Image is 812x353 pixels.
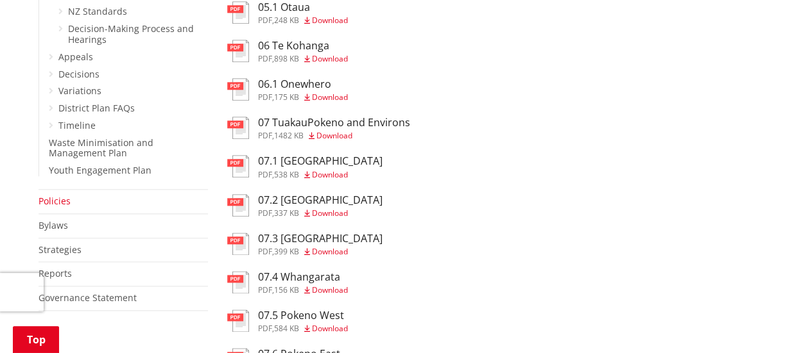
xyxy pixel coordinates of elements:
a: 07.3 [GEOGRAPHIC_DATA] pdf,399 KB Download [227,233,383,256]
div: , [258,132,410,140]
img: document-pdf.svg [227,40,249,62]
a: Decisions [58,68,99,80]
a: Reports [39,267,72,279]
a: 05.1 Otaua pdf,248 KB Download [227,1,348,24]
span: pdf [258,284,272,295]
div: , [258,94,348,101]
a: Variations [58,85,101,97]
img: document-pdf.svg [227,233,249,255]
a: Strategies [39,243,82,256]
a: Policies [39,195,71,207]
span: pdf [258,246,272,257]
a: Decision-Making Process and Hearings [68,22,194,45]
span: Download [312,53,348,64]
h3: 07 TuakauPokeno and Environs [258,117,410,129]
a: Youth Engagement Plan [49,164,151,176]
img: document-pdf.svg [227,271,249,293]
a: NZ Standards [68,5,127,17]
a: Waste Minimisation and Management Plan [49,136,153,160]
span: 584 KB [274,323,299,334]
h3: 06.1 Onewhero [258,78,348,90]
img: document-pdf.svg [227,117,249,139]
div: , [258,55,348,63]
a: 07.2 [GEOGRAPHIC_DATA] pdf,337 KB Download [227,194,383,217]
h3: 07.5 Pokeno West [258,309,348,322]
span: Download [312,246,348,257]
a: 06 Te Kohanga pdf,898 KB Download [227,40,348,63]
span: Download [312,284,348,295]
h3: 07.2 [GEOGRAPHIC_DATA] [258,194,383,206]
span: pdf [258,53,272,64]
img: document-pdf.svg [227,309,249,332]
span: pdf [258,130,272,141]
a: Bylaws [39,219,68,231]
span: 337 KB [274,208,299,218]
a: 07.4 Whangarata pdf,156 KB Download [227,271,348,294]
a: District Plan FAQs [58,102,135,114]
iframe: Messenger Launcher [753,299,799,345]
a: Top [13,326,59,353]
img: document-pdf.svg [227,155,249,177]
span: 248 KB [274,15,299,26]
a: 06.1 Onewhero pdf,175 KB Download [227,78,348,101]
span: Download [312,208,348,218]
span: pdf [258,323,272,334]
h3: 05.1 Otaua [258,1,348,13]
span: 399 KB [274,246,299,257]
a: 07.5 Pokeno West pdf,584 KB Download [227,309,348,332]
div: , [258,286,348,294]
h3: 06 Te Kohanga [258,40,348,52]
div: , [258,209,383,217]
div: , [258,248,383,256]
span: 898 KB [274,53,299,64]
a: 07.1 [GEOGRAPHIC_DATA] pdf,538 KB Download [227,155,383,178]
div: , [258,17,348,24]
a: Appeals [58,51,93,63]
span: 156 KB [274,284,299,295]
a: 07 TuakauPokeno and Environs pdf,1482 KB Download [227,117,410,140]
span: Download [316,130,352,141]
span: pdf [258,169,272,180]
span: 1482 KB [274,130,304,141]
span: Download [312,92,348,103]
img: document-pdf.svg [227,78,249,101]
span: Download [312,15,348,26]
div: , [258,171,383,179]
a: Governance Statement [39,291,137,304]
h3: 07.3 [GEOGRAPHIC_DATA] [258,233,383,245]
span: pdf [258,92,272,103]
img: document-pdf.svg [227,1,249,24]
span: 175 KB [274,92,299,103]
span: pdf [258,15,272,26]
span: Download [312,169,348,180]
span: Download [312,323,348,334]
h3: 07.4 Whangarata [258,271,348,283]
a: Timeline [58,119,96,131]
span: pdf [258,208,272,218]
h3: 07.1 [GEOGRAPHIC_DATA] [258,155,383,167]
img: document-pdf.svg [227,194,249,217]
div: , [258,325,348,332]
span: 538 KB [274,169,299,180]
